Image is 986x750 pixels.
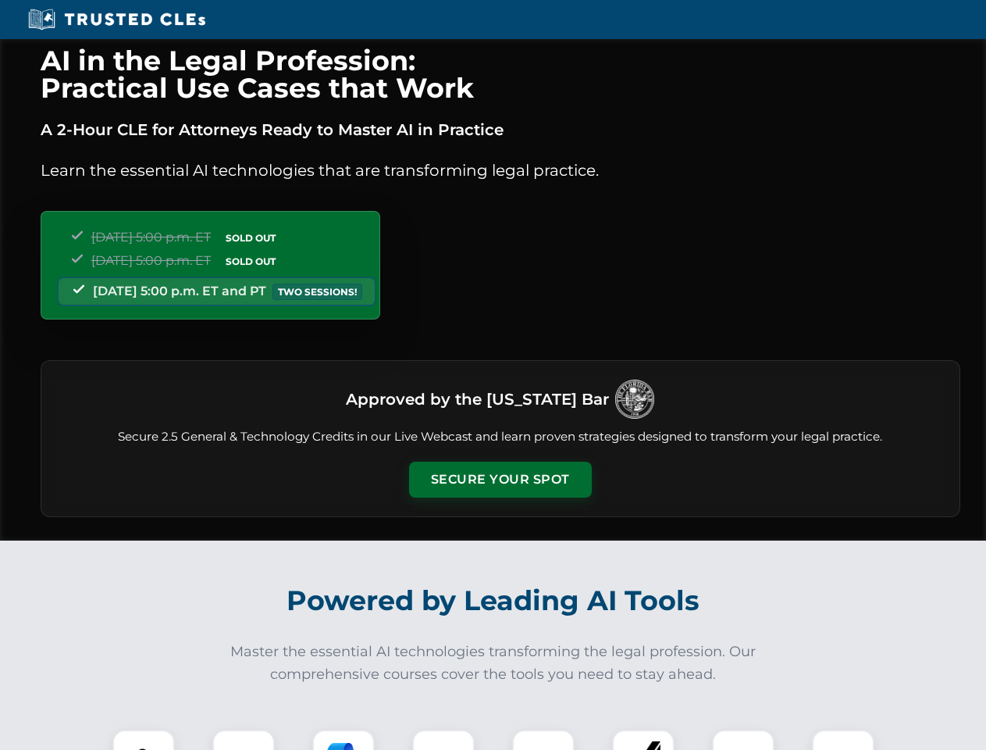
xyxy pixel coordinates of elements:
p: Learn the essential AI technologies that are transforming legal practice. [41,158,960,183]
h1: AI in the Legal Profession: Practical Use Cases that Work [41,47,960,102]
img: Trusted CLEs [23,8,210,31]
span: [DATE] 5:00 p.m. ET [91,230,211,245]
p: Secure 2.5 General & Technology Credits in our Live Webcast and learn proven strategies designed ... [60,428,941,446]
span: [DATE] 5:00 p.m. ET [91,253,211,268]
span: SOLD OUT [220,253,281,270]
img: Logo [615,380,654,419]
span: SOLD OUT [220,230,281,246]
p: A 2-Hour CLE for Attorneys Ready to Master AI in Practice [41,117,960,142]
h2: Powered by Leading AI Tools [61,573,926,628]
button: Secure Your Spot [409,462,592,498]
h3: Approved by the [US_STATE] Bar [346,385,609,413]
p: Master the essential AI technologies transforming the legal profession. Our comprehensive courses... [220,641,767,686]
